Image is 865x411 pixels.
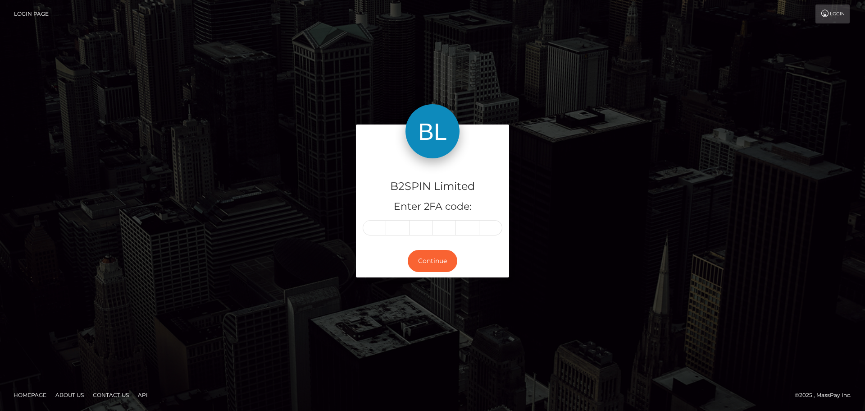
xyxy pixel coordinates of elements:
[14,5,49,23] a: Login Page
[363,179,502,194] h4: B2SPIN Limited
[795,390,858,400] div: © 2025 , MassPay Inc.
[89,388,132,402] a: Contact Us
[815,5,850,23] a: Login
[10,388,50,402] a: Homepage
[363,200,502,214] h5: Enter 2FA code:
[134,388,151,402] a: API
[405,104,460,158] img: B2SPIN Limited
[52,388,87,402] a: About Us
[408,250,457,272] button: Continue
